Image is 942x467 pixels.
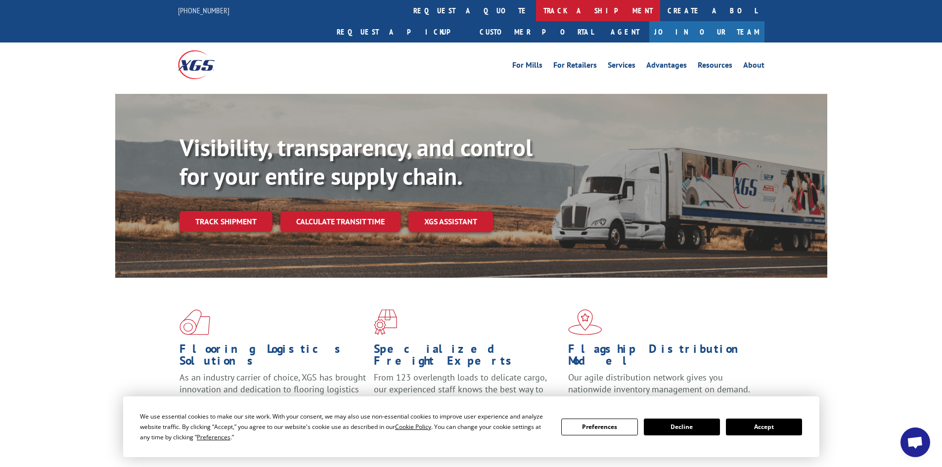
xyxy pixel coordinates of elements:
[726,419,802,435] button: Accept
[374,343,561,372] h1: Specialized Freight Experts
[646,61,687,72] a: Advantages
[395,423,431,431] span: Cookie Policy
[568,343,755,372] h1: Flagship Distribution Model
[698,61,732,72] a: Resources
[743,61,764,72] a: About
[408,211,493,232] a: XGS ASSISTANT
[374,372,561,416] p: From 123 overlength loads to delicate cargo, our experienced staff knows the best way to move you...
[179,372,366,407] span: As an industry carrier of choice, XGS has brought innovation and dedication to flooring logistics...
[561,419,637,435] button: Preferences
[179,211,272,232] a: Track shipment
[179,343,366,372] h1: Flooring Logistics Solutions
[601,21,649,42] a: Agent
[900,427,930,457] div: Open chat
[179,132,533,191] b: Visibility, transparency, and control for your entire supply chain.
[374,309,397,335] img: xgs-icon-focused-on-flooring-red
[179,309,210,335] img: xgs-icon-total-supply-chain-intelligence-red
[644,419,720,435] button: Decline
[512,61,542,72] a: For Mills
[197,433,230,441] span: Preferences
[568,309,602,335] img: xgs-icon-flagship-distribution-model-red
[140,411,549,442] div: We use essential cookies to make our site work. With your consent, we may also use non-essential ...
[649,21,764,42] a: Join Our Team
[123,396,819,457] div: Cookie Consent Prompt
[329,21,472,42] a: Request a pickup
[568,372,750,395] span: Our agile distribution network gives you nationwide inventory management on demand.
[472,21,601,42] a: Customer Portal
[608,61,635,72] a: Services
[553,61,597,72] a: For Retailers
[178,5,229,15] a: [PHONE_NUMBER]
[280,211,401,232] a: Calculate transit time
